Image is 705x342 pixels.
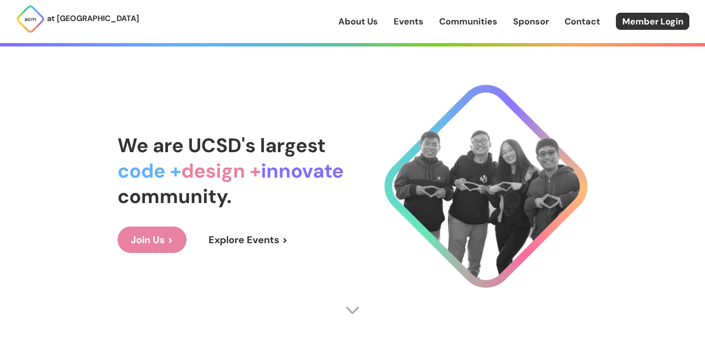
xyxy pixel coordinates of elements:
[513,15,549,28] a: Sponsor
[117,227,187,253] a: Join Us >
[16,4,45,34] img: ACM Logo
[261,158,344,183] span: innovate
[616,13,689,30] a: Member Login
[564,15,600,28] a: Contact
[394,15,423,28] a: Events
[384,85,587,288] img: Cool Logo
[181,158,261,183] span: design +
[16,4,139,34] a: at [GEOGRAPHIC_DATA]
[117,183,232,209] span: community.
[117,158,181,183] span: code +
[338,15,378,28] a: About Us
[195,227,301,253] a: Explore Events >
[345,303,360,318] img: Scroll Arrow
[439,15,497,28] a: Communities
[47,12,139,25] p: at [GEOGRAPHIC_DATA]
[117,133,326,158] span: We are UCSD's largest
